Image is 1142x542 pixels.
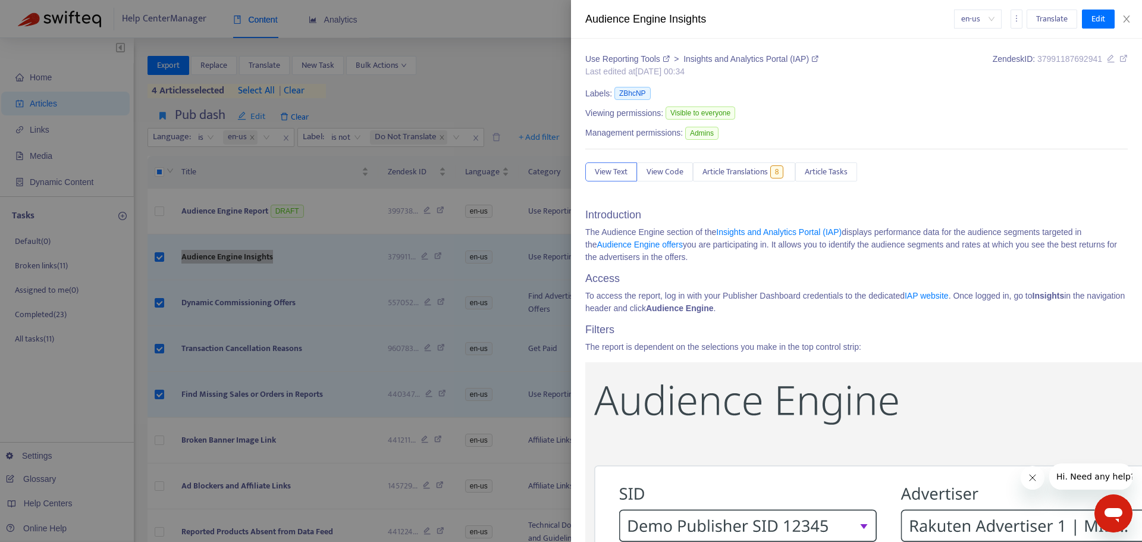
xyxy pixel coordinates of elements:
button: Article Tasks [795,162,857,181]
span: Visible to everyone [666,106,735,120]
span: View Text [595,165,628,178]
h3: Filters [585,324,1128,337]
span: Translate [1036,12,1068,26]
span: 8 [770,165,784,178]
a: Insights and Analytics Portal (IAP) [716,227,842,237]
div: Zendesk ID: [993,53,1128,78]
iframe: Close message [1021,466,1044,490]
strong: Audience Engine [646,303,714,313]
button: more [1011,10,1022,29]
a: IAP website [905,291,949,300]
p: To access the report, log in with your Publisher Dashboard credentials to the dedicated . Once lo... [585,290,1128,315]
button: Edit [1082,10,1115,29]
span: 37991187692941 [1037,54,1102,64]
h3: Access [585,272,1128,286]
span: Labels: [585,87,612,100]
span: Viewing permissions: [585,107,663,120]
span: Article Tasks [805,165,848,178]
span: Hi. Need any help? [7,8,86,18]
p: The Audience Engine section of the displays performance data for the audience segments targeted i... [585,226,1128,264]
strong: Insights [1033,291,1065,300]
span: Edit [1091,12,1105,26]
div: Last edited at [DATE] 00:34 [585,65,818,78]
button: Close [1118,14,1135,25]
span: close [1122,14,1131,24]
div: > [585,53,818,65]
span: more [1012,14,1021,23]
iframe: Button to launch messaging window [1094,494,1132,532]
span: Admins [685,127,719,140]
a: Audience Engine offers [597,240,683,249]
span: ZBhcNP [614,87,651,100]
button: View Code [637,162,693,181]
button: Translate [1027,10,1077,29]
h3: Introduction [585,209,1128,222]
iframe: Message from company [1049,463,1132,490]
span: Management permissions: [585,127,683,139]
span: en-us [961,10,994,28]
a: Use Reporting Tools [585,54,672,64]
span: View Code [647,165,683,178]
span: Article Translations [702,165,768,178]
button: Article Translations8 [693,162,795,181]
p: The report is dependent on the selections you make in the top control strip: [585,341,1128,353]
div: Audience Engine Insights [585,11,954,27]
a: Insights and Analytics Portal (IAP) [683,54,818,64]
button: View Text [585,162,637,181]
